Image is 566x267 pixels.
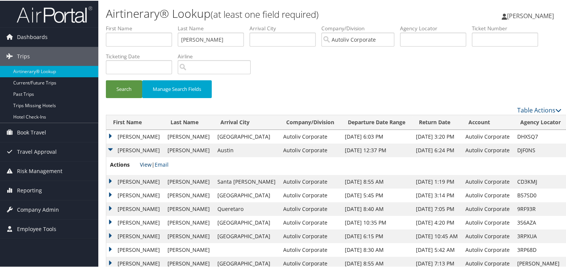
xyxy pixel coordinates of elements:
button: Search [106,80,142,97]
td: [PERSON_NAME] [164,129,214,143]
td: [PERSON_NAME] [106,143,164,156]
td: [PERSON_NAME] [106,201,164,215]
td: Autoliv Corporate [462,174,513,188]
td: [DATE] 1:19 PM [412,174,462,188]
td: Autoliv Corporate [279,229,341,242]
td: Autoliv Corporate [279,201,341,215]
label: Agency Locator [400,24,472,31]
td: [DATE] 7:05 PM [412,201,462,215]
span: Book Travel [17,122,46,141]
label: Ticket Number [472,24,544,31]
td: [PERSON_NAME] [164,242,214,256]
label: Ticketing Date [106,52,178,59]
label: Last Name [178,24,250,31]
span: Dashboards [17,27,48,46]
td: [GEOGRAPHIC_DATA] [214,188,279,201]
label: Airline [178,52,256,59]
td: [PERSON_NAME] [164,201,214,215]
span: Actions [110,160,138,168]
span: [PERSON_NAME] [507,11,554,19]
td: [PERSON_NAME] [164,174,214,188]
td: [PERSON_NAME] [106,215,164,229]
td: Autoliv Corporate [279,242,341,256]
span: Travel Approval [17,142,57,161]
small: (at least one field required) [211,7,319,20]
h1: Airtinerary® Lookup [106,5,409,21]
span: Employee Tools [17,219,56,238]
td: [DATE] 5:45 PM [341,188,412,201]
td: [DATE] 8:40 AM [341,201,412,215]
td: [PERSON_NAME] [106,174,164,188]
button: Manage Search Fields [142,80,212,97]
td: [PERSON_NAME] [164,188,214,201]
td: Autoliv Corporate [462,129,513,143]
td: [PERSON_NAME] [106,188,164,201]
span: Reporting [17,180,42,199]
td: [PERSON_NAME] [164,229,214,242]
td: [GEOGRAPHIC_DATA] [214,129,279,143]
td: Autoliv Corporate [462,188,513,201]
td: Autoliv Corporate [279,143,341,156]
td: [DATE] 8:55 AM [341,174,412,188]
a: Table Actions [517,105,561,114]
td: [PERSON_NAME] [106,229,164,242]
td: [DATE] 12:37 PM [341,143,412,156]
td: Autoliv Corporate [462,242,513,256]
td: Autoliv Corporate [462,229,513,242]
td: [PERSON_NAME] [106,129,164,143]
td: Autoliv Corporate [462,215,513,229]
td: [DATE] 10:35 PM [341,215,412,229]
td: [DATE] 8:30 AM [341,242,412,256]
span: | [140,160,169,167]
td: [DATE] 6:24 PM [412,143,462,156]
img: airportal-logo.png [17,5,92,23]
td: Austin [214,143,279,156]
label: Arrival City [250,24,321,31]
a: View [140,160,152,167]
label: Company/Division [321,24,400,31]
td: Autoliv Corporate [279,188,341,201]
td: Autoliv Corporate [279,174,341,188]
td: [PERSON_NAME] [106,242,164,256]
span: Trips [17,46,30,65]
label: First Name [106,24,178,31]
td: [PERSON_NAME] [164,143,214,156]
th: Account: activate to sort column ascending [462,114,513,129]
td: [DATE] 6:15 PM [341,229,412,242]
td: Queretaro [214,201,279,215]
td: [DATE] 5:42 AM [412,242,462,256]
td: Autoliv Corporate [462,143,513,156]
td: [GEOGRAPHIC_DATA] [214,215,279,229]
td: Autoliv Corporate [462,201,513,215]
td: Santa [PERSON_NAME] [214,174,279,188]
td: [DATE] 6:03 PM [341,129,412,143]
th: Company/Division [279,114,341,129]
a: [PERSON_NAME] [502,4,561,27]
th: First Name: activate to sort column ascending [106,114,164,129]
td: Autoliv Corporate [279,129,341,143]
th: Return Date: activate to sort column ascending [412,114,462,129]
span: Risk Management [17,161,62,180]
th: Last Name: activate to sort column ascending [164,114,214,129]
td: [DATE] 10:45 AM [412,229,462,242]
td: [DATE] 3:14 PM [412,188,462,201]
td: [DATE] 3:20 PM [412,129,462,143]
td: [PERSON_NAME] [164,215,214,229]
td: [DATE] 4:20 PM [412,215,462,229]
td: [GEOGRAPHIC_DATA] [214,229,279,242]
th: Departure Date Range: activate to sort column ascending [341,114,412,129]
a: Email [155,160,169,167]
span: Company Admin [17,200,59,219]
th: Arrival City: activate to sort column ascending [214,114,279,129]
td: Autoliv Corporate [279,215,341,229]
